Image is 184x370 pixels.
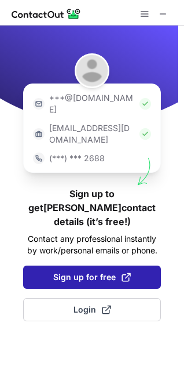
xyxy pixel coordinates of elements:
[23,298,161,321] button: Login
[33,153,45,164] img: https://contactout.com/extension/app/static/media/login-phone-icon.bacfcb865e29de816d437549d7f4cb...
[23,266,161,289] button: Sign up for free
[49,122,135,146] p: [EMAIL_ADDRESS][DOMAIN_NAME]
[23,187,161,228] h1: Sign up to get [PERSON_NAME] contact details (it’s free!)
[12,7,81,21] img: ContactOut v5.3.10
[33,128,45,140] img: https://contactout.com/extension/app/static/media/login-work-icon.638a5007170bc45168077fde17b29a1...
[73,304,111,315] span: Login
[53,271,131,283] span: Sign up for free
[75,53,109,88] img: Scott Prisco
[139,98,151,110] img: Check Icon
[33,98,45,110] img: https://contactout.com/extension/app/static/media/login-email-icon.f64bce713bb5cd1896fef81aa7b14a...
[49,92,135,115] p: ***@[DOMAIN_NAME]
[139,128,151,140] img: Check Icon
[23,233,161,256] p: Contact any professional instantly by work/personal emails or phone.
